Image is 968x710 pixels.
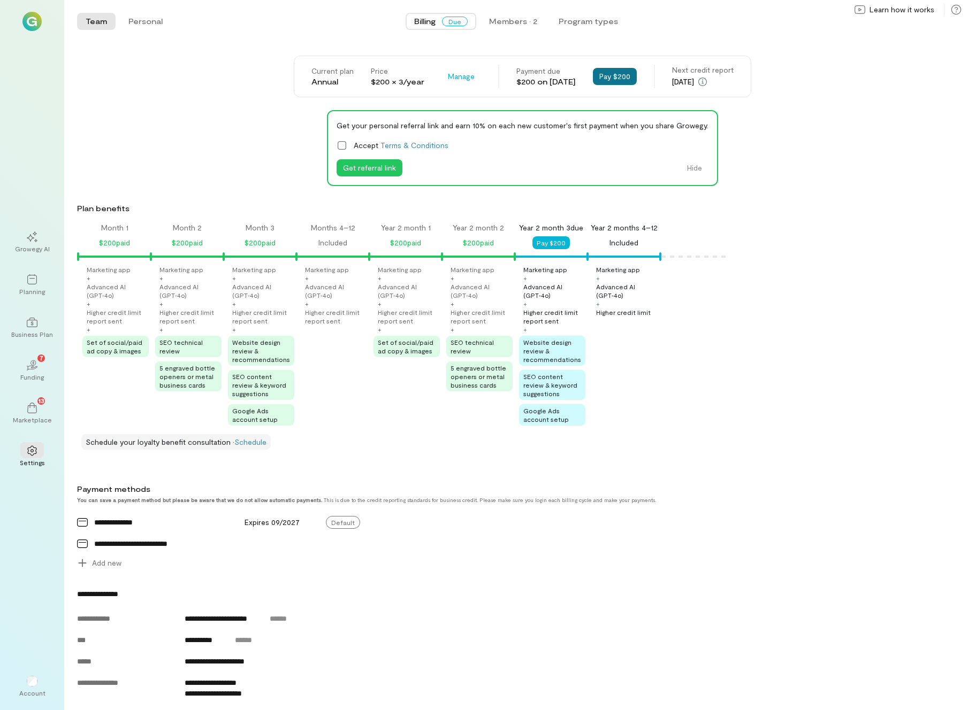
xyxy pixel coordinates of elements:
[87,282,149,299] div: Advanced AI (GPT‑4o)
[681,159,708,176] button: Hide
[245,518,300,527] span: Expires 09/2027
[378,338,433,354] span: Set of social/paid ad copy & images
[13,415,52,424] div: Marketplace
[173,222,202,233] div: Month 2
[523,299,527,308] div: +
[672,65,734,75] div: Next credit report
[232,299,236,308] div: +
[99,236,130,249] div: $200 paid
[596,308,651,317] div: Higher credit limit
[87,338,142,354] span: Set of social/paid ad copy & images
[378,265,422,274] div: Marketing app
[609,236,638,249] div: Included
[13,437,51,475] a: Settings
[87,274,90,282] div: +
[159,282,222,299] div: Advanced AI (GPT‑4o)
[19,689,45,697] div: Account
[311,66,354,76] div: Current plan
[451,308,513,325] div: Higher credit limit report sent
[159,274,163,282] div: +
[20,373,44,381] div: Funding
[87,299,90,308] div: +
[596,282,658,299] div: Advanced AI (GPT‑4o)
[232,265,276,274] div: Marketing app
[523,265,567,274] div: Marketing app
[406,13,476,30] button: BillingDue
[591,222,658,233] div: Year 2 months 4–12
[451,265,494,274] div: Marketing app
[87,308,149,325] div: Higher credit limit report sent
[232,338,290,363] span: Website design review & recommendations
[246,222,275,233] div: Month 3
[596,299,600,308] div: +
[451,299,454,308] div: +
[593,68,637,85] button: Pay $200
[305,274,309,282] div: +
[354,140,448,151] span: Accept
[326,516,360,529] span: Default
[87,325,90,334] div: +
[523,308,585,325] div: Higher credit limit report sent
[371,76,424,87] div: $200 × 3/year
[523,338,581,363] span: Website design review & recommendations
[234,437,266,446] a: Schedule
[451,325,454,334] div: +
[441,68,481,85] div: Manage
[40,353,43,362] span: 7
[159,265,203,274] div: Marketing app
[232,325,236,334] div: +
[120,13,171,30] button: Personal
[305,265,349,274] div: Marketing app
[101,222,128,233] div: Month 1
[311,76,354,87] div: Annual
[550,13,627,30] button: Program types
[159,364,215,389] span: 5 engraved bottle openers or metal business cards
[13,223,51,261] a: Growegy AI
[245,236,276,249] div: $200 paid
[870,4,934,15] span: Learn how it works
[86,437,234,446] span: Schedule your loyalty benefit consultation ·
[77,497,875,503] div: This is due to the credit reporting standards for business credit. Please make sure you login eac...
[159,308,222,325] div: Higher credit limit report sent
[442,17,468,26] span: Due
[159,325,163,334] div: +
[532,236,570,249] button: Pay $200
[378,308,440,325] div: Higher credit limit report sent
[516,66,576,76] div: Payment due
[159,299,163,308] div: +
[380,141,448,150] a: Terms & Conditions
[311,222,355,233] div: Months 4–12
[11,330,53,338] div: Business Plan
[232,308,294,325] div: Higher credit limit report sent
[15,244,50,253] div: Growegy AI
[378,274,382,282] div: +
[378,299,382,308] div: +
[481,13,546,30] button: Members · 2
[463,236,494,249] div: $200 paid
[13,308,51,347] a: Business Plan
[13,394,51,433] a: Marketplace
[489,16,537,27] div: Members · 2
[390,236,421,249] div: $200 paid
[451,274,454,282] div: +
[77,484,875,495] div: Payment methods
[232,282,294,299] div: Advanced AI (GPT‑4o)
[337,159,402,176] button: Get referral link
[13,667,51,706] div: Account
[13,351,51,390] a: Funding
[305,308,367,325] div: Higher credit limit report sent
[232,407,278,423] span: Google Ads account setup
[77,13,116,30] button: Team
[20,458,45,467] div: Settings
[77,203,964,214] div: Plan benefits
[337,120,708,131] div: Get your personal referral link and earn 10% on each new customer's first payment when you share ...
[523,325,527,334] div: +
[672,75,734,88] div: [DATE]
[378,325,382,334] div: +
[453,222,504,233] div: Year 2 month 2
[19,287,45,296] div: Planning
[414,16,436,27] span: Billing
[523,282,585,299] div: Advanced AI (GPT‑4o)
[39,396,44,405] span: 13
[451,338,494,354] span: SEO technical review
